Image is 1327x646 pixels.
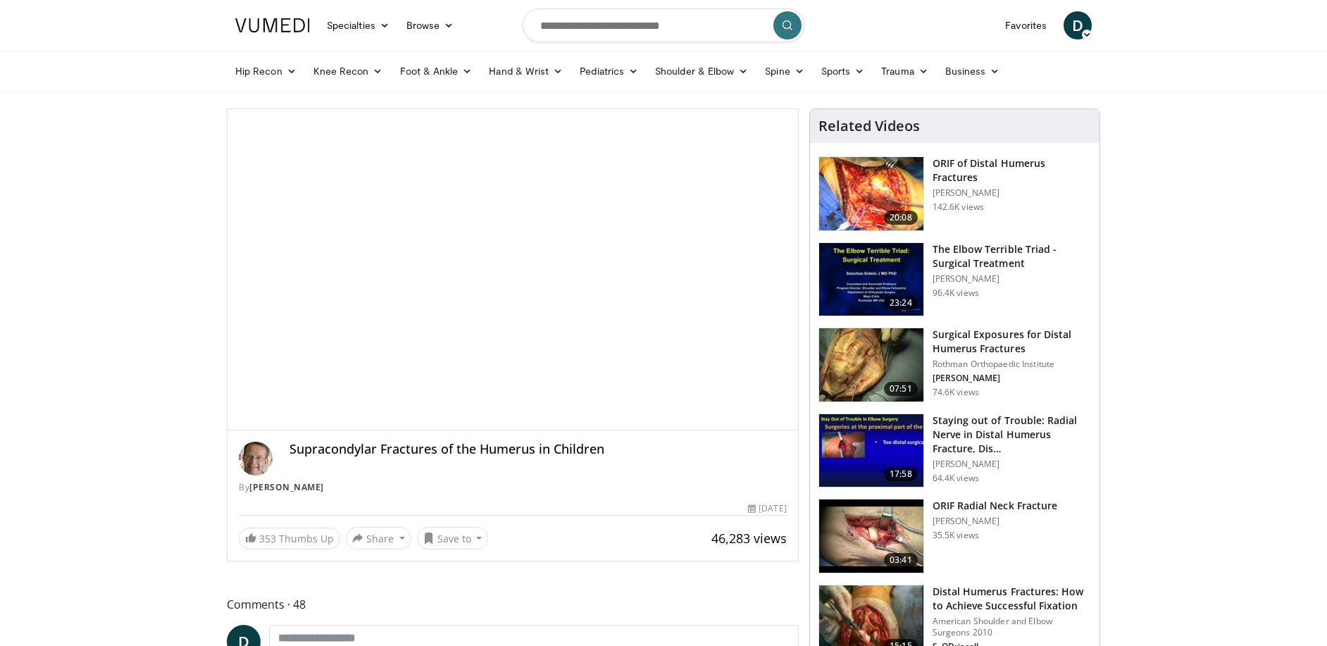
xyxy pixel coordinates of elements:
[819,328,923,402] img: 70322_0000_3.png.150x105_q85_crop-smart_upscale.jpg
[997,11,1055,39] a: Favorites
[933,530,979,541] p: 35.5K views
[239,528,340,549] a: 353 Thumbs Up
[818,242,1091,317] a: 23:24 The Elbow Terrible Triad - Surgical Treatment [PERSON_NAME] 96.4K views
[933,287,979,299] p: 96.4K views
[235,18,310,32] img: VuMedi Logo
[227,57,305,85] a: Hip Recon
[933,473,979,484] p: 64.4K views
[571,57,647,85] a: Pediatrics
[818,118,920,135] h4: Related Videos
[884,467,918,481] span: 17:58
[819,243,923,316] img: 162531_0000_1.png.150x105_q85_crop-smart_upscale.jpg
[813,57,873,85] a: Sports
[249,481,324,493] a: [PERSON_NAME]
[873,57,937,85] a: Trauma
[884,382,918,396] span: 07:51
[227,595,799,614] span: Comments 48
[819,499,923,573] img: Picture_3_8_2.png.150x105_q85_crop-smart_upscale.jpg
[933,516,1058,527] p: [PERSON_NAME]
[933,499,1058,513] h3: ORIF Radial Neck Fracture
[819,414,923,487] img: Q2xRg7exoPLTwO8X4xMDoxOjB1O8AjAz_1.150x105_q85_crop-smart_upscale.jpg
[228,109,798,430] video-js: Video Player
[818,328,1091,402] a: 07:51 Surgical Exposures for Distal Humerus Fractures Rothman Orthopaedic Institute [PERSON_NAME]...
[818,156,1091,231] a: 20:08 ORIF of Distal Humerus Fractures [PERSON_NAME] 142.6K views
[933,414,1091,456] h3: Staying out of Trouble: Radial Nerve in Distal Humerus Fracture, Dis…
[239,481,787,494] div: By
[1064,11,1092,39] a: D
[933,373,1091,384] p: [PERSON_NAME]
[933,585,1091,613] h3: Distal Humerus Fractures: How to Achieve Successful Fixation
[937,57,1009,85] a: Business
[933,187,1091,199] p: [PERSON_NAME]
[933,459,1091,470] p: [PERSON_NAME]
[711,530,787,547] span: 46,283 views
[523,8,804,42] input: Search topics, interventions
[819,157,923,230] img: orif-sanch_3.png.150x105_q85_crop-smart_upscale.jpg
[398,11,463,39] a: Browse
[392,57,481,85] a: Foot & Ankle
[480,57,571,85] a: Hand & Wrist
[884,553,918,567] span: 03:41
[933,359,1091,370] p: Rothman Orthopaedic Institute
[933,156,1091,185] h3: ORIF of Distal Humerus Fractures
[818,499,1091,573] a: 03:41 ORIF Radial Neck Fracture [PERSON_NAME] 35.5K views
[933,616,1091,638] p: American Shoulder and Elbow Surgeons 2010
[417,527,489,549] button: Save to
[933,201,984,213] p: 142.6K views
[933,273,1091,285] p: [PERSON_NAME]
[239,442,273,476] img: Avatar
[933,387,979,398] p: 74.6K views
[647,57,756,85] a: Shoulder & Elbow
[748,502,786,515] div: [DATE]
[756,57,812,85] a: Spine
[818,414,1091,488] a: 17:58 Staying out of Trouble: Radial Nerve in Distal Humerus Fracture, Dis… [PERSON_NAME] 64.4K v...
[289,442,787,457] h4: Supracondylar Fractures of the Humerus in Children
[318,11,398,39] a: Specialties
[884,211,918,225] span: 20:08
[933,242,1091,271] h3: The Elbow Terrible Triad - Surgical Treatment
[305,57,392,85] a: Knee Recon
[933,328,1091,356] h3: Surgical Exposures for Distal Humerus Fractures
[259,532,276,545] span: 353
[346,527,411,549] button: Share
[884,296,918,310] span: 23:24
